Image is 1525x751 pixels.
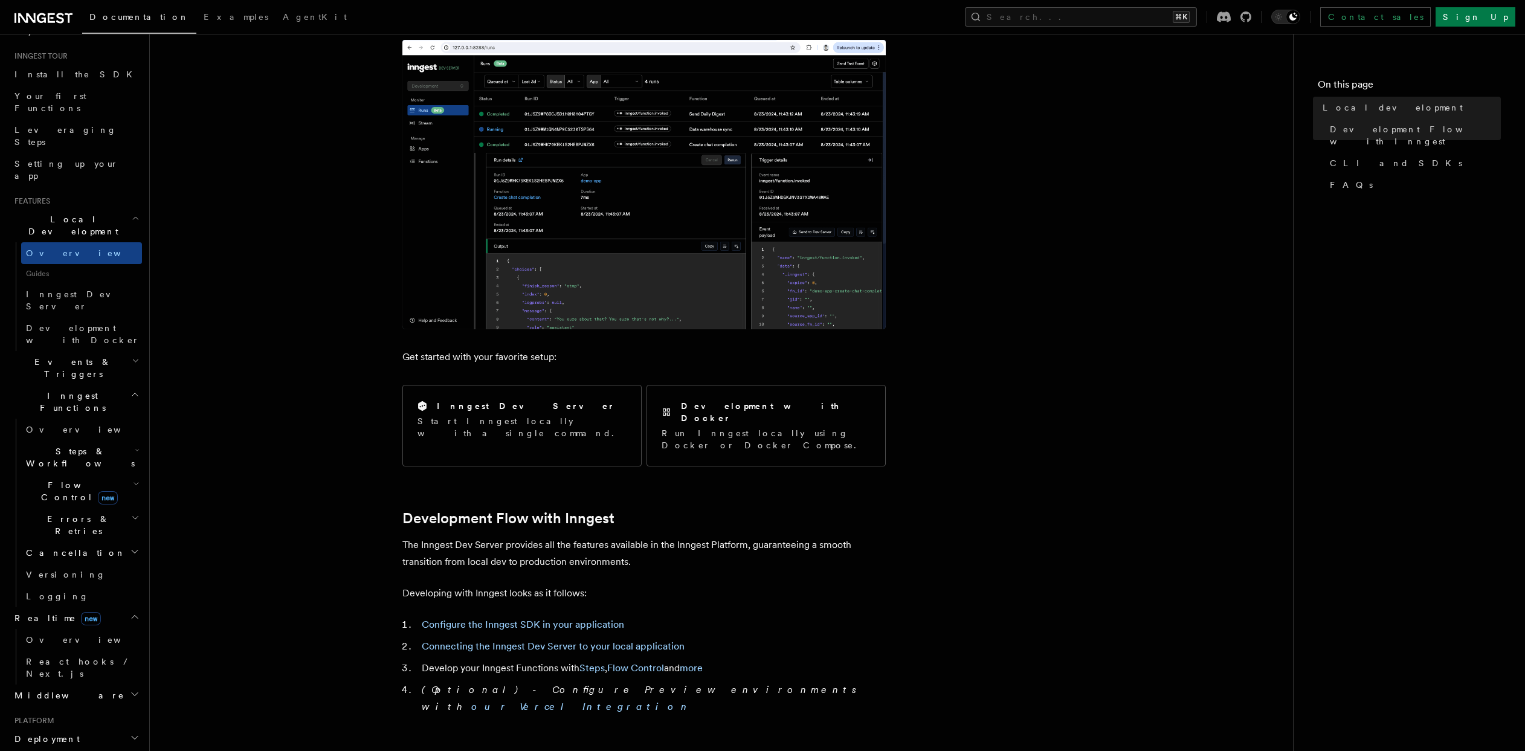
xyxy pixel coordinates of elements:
[26,657,133,678] span: React hooks / Next.js
[10,419,142,607] div: Inngest Functions
[402,385,642,466] a: Inngest Dev ServerStart Inngest locally with a single command.
[662,427,871,451] p: Run Inngest locally using Docker or Docker Compose.
[26,289,129,311] span: Inngest Dev Server
[21,283,142,317] a: Inngest Dev Server
[10,196,50,206] span: Features
[1330,123,1501,147] span: Development Flow with Inngest
[10,63,142,85] a: Install the SDK
[82,4,196,34] a: Documentation
[680,662,703,674] a: more
[1330,157,1462,169] span: CLI and SDKs
[21,542,142,564] button: Cancellation
[402,349,886,366] p: Get started with your favorite setup:
[1318,97,1501,118] a: Local development
[21,479,133,503] span: Flow Control
[10,612,101,624] span: Realtime
[10,716,54,726] span: Platform
[422,684,863,712] em: (Optional) - Configure Preview environments with
[81,612,101,625] span: new
[402,537,886,570] p: The Inngest Dev Server provides all the features available in the Inngest Platform, guaranteeing ...
[1271,10,1300,24] button: Toggle dark mode
[26,248,150,258] span: Overview
[965,7,1197,27] button: Search...⌘K
[10,51,68,61] span: Inngest tour
[1318,77,1501,97] h4: On this page
[1325,152,1501,174] a: CLI and SDKs
[1325,118,1501,152] a: Development Flow with Inngest
[21,317,142,351] a: Development with Docker
[21,242,142,264] a: Overview
[10,607,142,629] button: Realtimenew
[1320,7,1431,27] a: Contact sales
[422,619,624,630] a: Configure the Inngest SDK in your application
[402,585,886,602] p: Developing with Inngest looks as it follows:
[10,356,132,380] span: Events & Triggers
[15,91,86,113] span: Your first Functions
[10,689,124,701] span: Middleware
[10,213,132,237] span: Local Development
[1325,174,1501,196] a: FAQs
[10,85,142,119] a: Your first Functions
[1436,7,1515,27] a: Sign Up
[15,125,117,147] span: Leveraging Steps
[10,733,80,745] span: Deployment
[21,264,142,283] span: Guides
[607,662,664,674] a: Flow Control
[681,400,871,424] h2: Development with Docker
[283,12,347,22] span: AgentKit
[418,415,627,439] p: Start Inngest locally with a single command.
[402,40,886,329] img: The Inngest Dev Server on the Functions page
[21,508,142,542] button: Errors & Retries
[21,629,142,651] a: Overview
[21,585,142,607] a: Logging
[21,651,142,685] a: React hooks / Next.js
[21,419,142,440] a: Overview
[26,425,150,434] span: Overview
[1323,102,1463,114] span: Local development
[10,242,142,351] div: Local Development
[10,629,142,685] div: Realtimenew
[89,12,189,22] span: Documentation
[10,153,142,187] a: Setting up your app
[21,513,131,537] span: Errors & Retries
[646,385,886,466] a: Development with DockerRun Inngest locally using Docker or Docker Compose.
[10,119,142,153] a: Leveraging Steps
[10,351,142,385] button: Events & Triggers
[402,510,614,527] a: Development Flow with Inngest
[26,323,140,345] span: Development with Docker
[422,640,685,652] a: Connecting the Inngest Dev Server to your local application
[196,4,276,33] a: Examples
[10,685,142,706] button: Middleware
[1173,11,1190,23] kbd: ⌘K
[15,159,118,181] span: Setting up your app
[21,440,142,474] button: Steps & Workflows
[204,12,268,22] span: Examples
[276,4,354,33] a: AgentKit
[579,662,605,674] a: Steps
[21,564,142,585] a: Versioning
[437,400,615,412] h2: Inngest Dev Server
[1330,179,1373,191] span: FAQs
[10,208,142,242] button: Local Development
[21,445,135,469] span: Steps & Workflows
[21,474,142,508] button: Flow Controlnew
[21,547,126,559] span: Cancellation
[471,701,691,712] a: our Vercel Integration
[10,728,142,750] button: Deployment
[26,635,150,645] span: Overview
[98,491,118,504] span: new
[26,570,106,579] span: Versioning
[10,385,142,419] button: Inngest Functions
[418,660,886,677] li: Develop your Inngest Functions with , and
[15,69,140,79] span: Install the SDK
[10,390,131,414] span: Inngest Functions
[26,591,89,601] span: Logging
